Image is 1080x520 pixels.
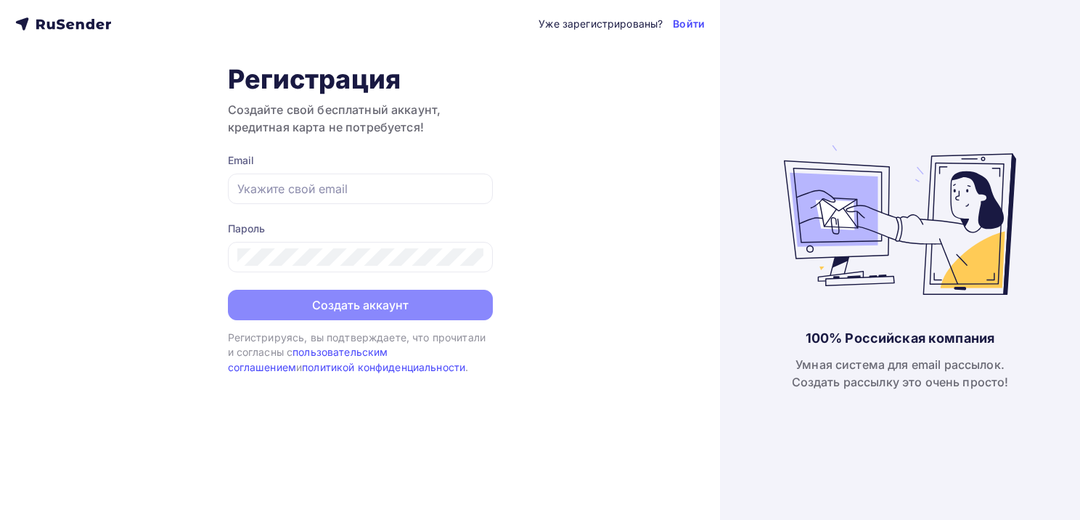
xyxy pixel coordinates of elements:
[673,17,705,31] a: Войти
[792,356,1009,391] div: Умная система для email рассылок. Создать рассылку это очень просто!
[228,290,493,320] button: Создать аккаунт
[228,222,493,236] div: Пароль
[228,346,388,373] a: пользовательским соглашением
[806,330,994,347] div: 100% Российская компания
[228,330,493,375] div: Регистрируясь, вы подтверждаете, что прочитали и согласны с и .
[539,17,663,31] div: Уже зарегистрированы?
[237,180,483,198] input: Укажите свой email
[302,361,465,373] a: политикой конфиденциальности
[228,153,493,168] div: Email
[228,101,493,136] h3: Создайте свой бесплатный аккаунт, кредитная карта не потребуется!
[228,63,493,95] h1: Регистрация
